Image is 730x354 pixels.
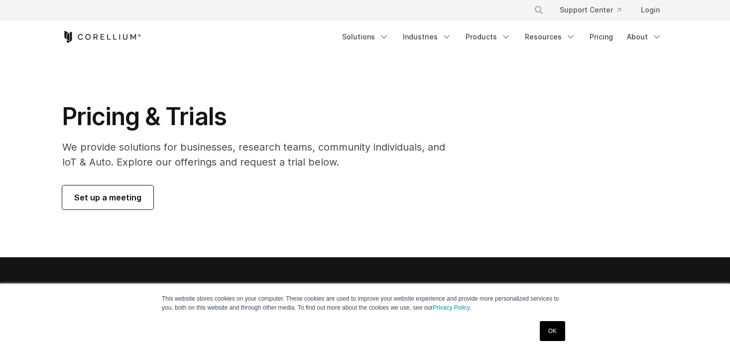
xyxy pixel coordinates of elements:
[336,28,395,46] a: Solutions
[540,321,565,341] a: OK
[621,28,668,46] a: About
[62,185,153,209] a: Set up a meeting
[62,102,459,132] h1: Pricing & Trials
[62,140,459,170] p: We provide solutions for businesses, research teams, community individuals, and IoT & Auto. Explo...
[62,31,141,43] a: Corellium Home
[460,28,517,46] a: Products
[162,294,568,312] p: This website stores cookies on your computer. These cookies are used to improve your website expe...
[552,1,629,19] a: Support Center
[519,28,582,46] a: Resources
[74,191,141,203] span: Set up a meeting
[530,1,548,19] button: Search
[397,28,458,46] a: Industries
[522,1,668,19] div: Navigation Menu
[433,304,471,311] a: Privacy Policy.
[633,1,668,19] a: Login
[584,28,619,46] a: Pricing
[336,28,668,46] div: Navigation Menu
